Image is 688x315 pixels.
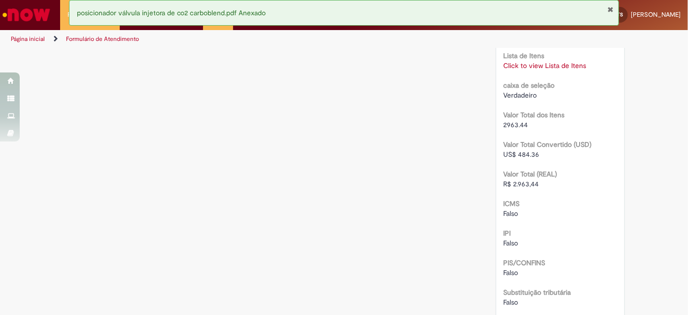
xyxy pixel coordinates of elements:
button: Fechar Notificação [607,5,614,13]
b: caixa de seleção [504,81,555,90]
span: Falso [504,239,518,247]
b: IPI [504,229,511,238]
span: Requisições [68,10,102,20]
b: Valor Total dos Itens [504,110,565,119]
span: Falso [504,268,518,277]
a: Formulário de Atendimento [66,35,139,43]
span: posicionador válvula injetora de co2 carboblend.pdf Anexado [77,8,266,17]
span: 2963.44 [504,120,528,129]
b: PIS/CONFINS [504,258,546,267]
span: [PERSON_NAME] [631,10,681,19]
ul: Trilhas de página [7,30,451,48]
span: Falso [504,209,518,218]
span: Falso [504,298,518,307]
span: TS [617,11,623,18]
img: ServiceNow [1,5,52,25]
span: R$ 2.963,44 [504,179,539,188]
a: Click to view Lista de Itens [504,61,586,70]
b: ICMS [504,199,520,208]
span: Verdadeiro [504,91,537,100]
a: Página inicial [11,35,45,43]
span: US$ 484.36 [504,150,540,159]
b: Valor Total (REAL) [504,170,557,178]
b: Lista de Itens [504,51,545,60]
b: Substituição tributária [504,288,571,297]
b: Valor Total Convertido (USD) [504,140,592,149]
